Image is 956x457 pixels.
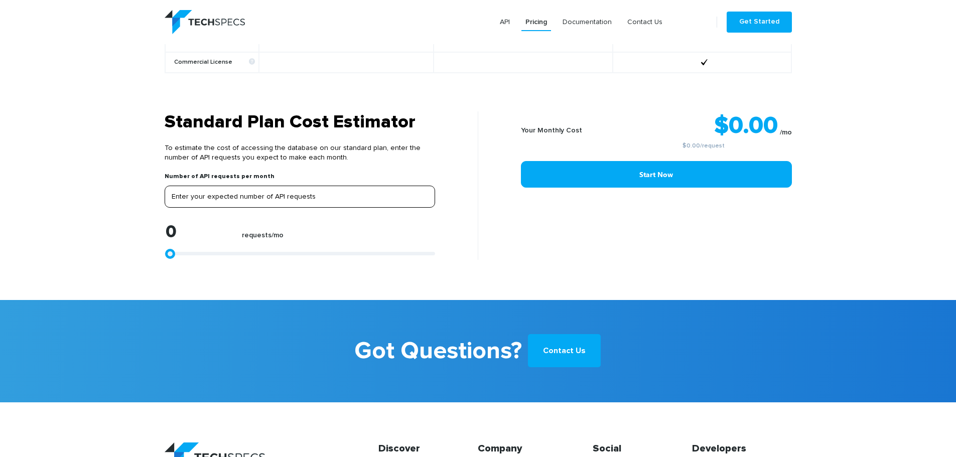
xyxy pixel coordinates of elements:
[165,133,435,173] p: To estimate the cost of accessing the database on our standard plan, enter the number of API requ...
[521,127,582,134] b: Your Monthly Cost
[623,13,666,31] a: Contact Us
[521,161,792,188] a: Start Now
[727,12,792,33] a: Get Started
[780,129,792,136] sub: /mo
[521,13,551,31] a: Pricing
[559,13,616,31] a: Documentation
[616,143,792,149] small: /request
[165,173,275,186] label: Number of API requests per month
[242,231,284,245] label: requests/mo
[165,10,245,34] img: logo
[354,330,522,372] b: Got Questions?
[714,114,778,138] strong: $0.00
[165,111,435,133] h3: Standard Plan Cost Estimator
[496,13,514,31] a: API
[528,334,601,367] a: Contact Us
[682,143,700,149] a: $0.00
[165,186,435,208] input: Enter your expected number of API requests
[174,59,255,66] b: Commercial License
